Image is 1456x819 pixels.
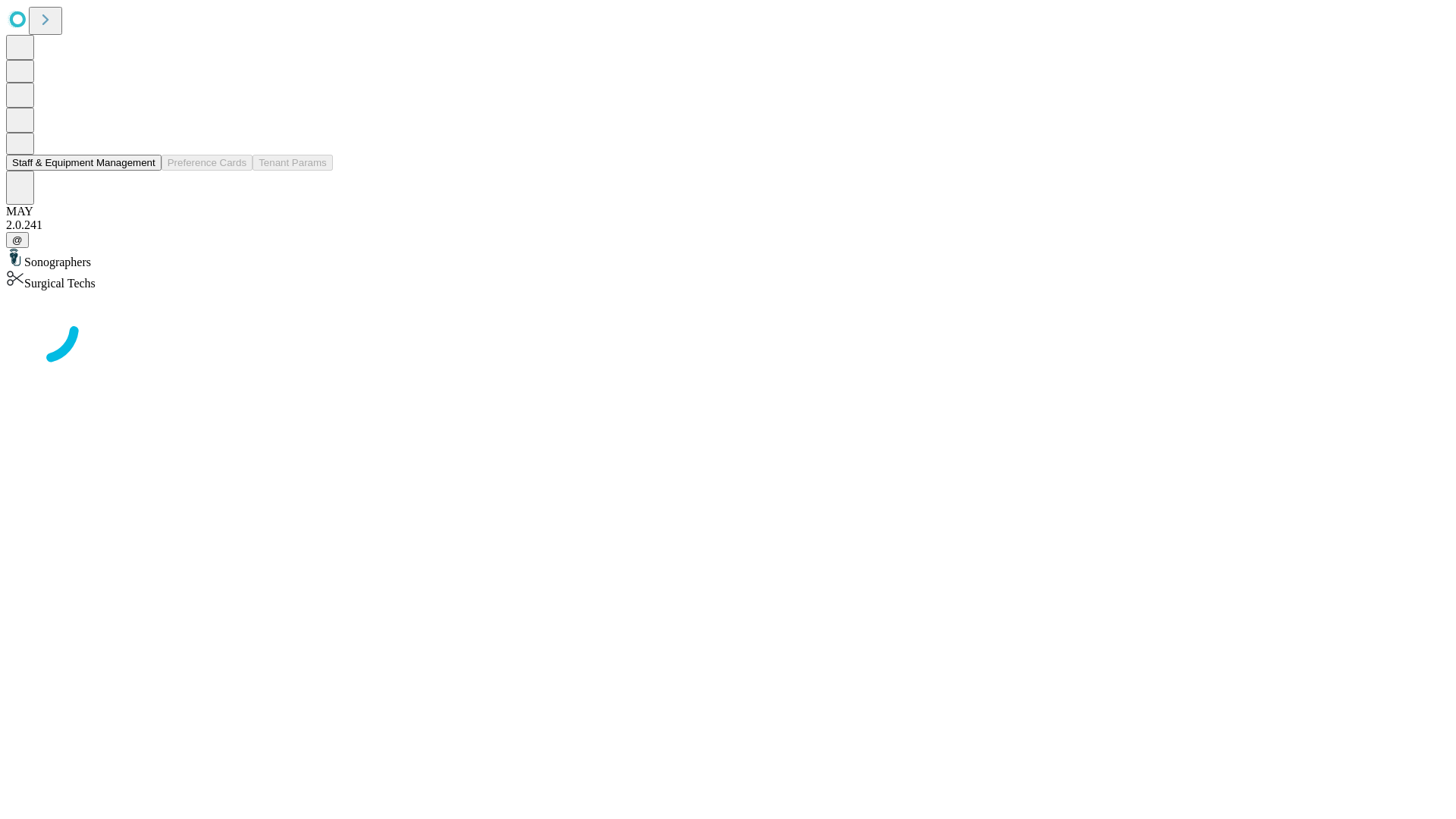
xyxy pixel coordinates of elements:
[253,155,333,171] button: Tenant Params
[12,234,23,246] span: @
[6,218,1450,232] div: 2.0.241
[6,248,1450,269] div: Sonographers
[6,205,1450,218] div: MAY
[6,269,1450,290] div: Surgical Techs
[162,155,253,171] button: Preference Cards
[6,155,162,171] button: Staff & Equipment Management
[6,232,29,248] button: @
